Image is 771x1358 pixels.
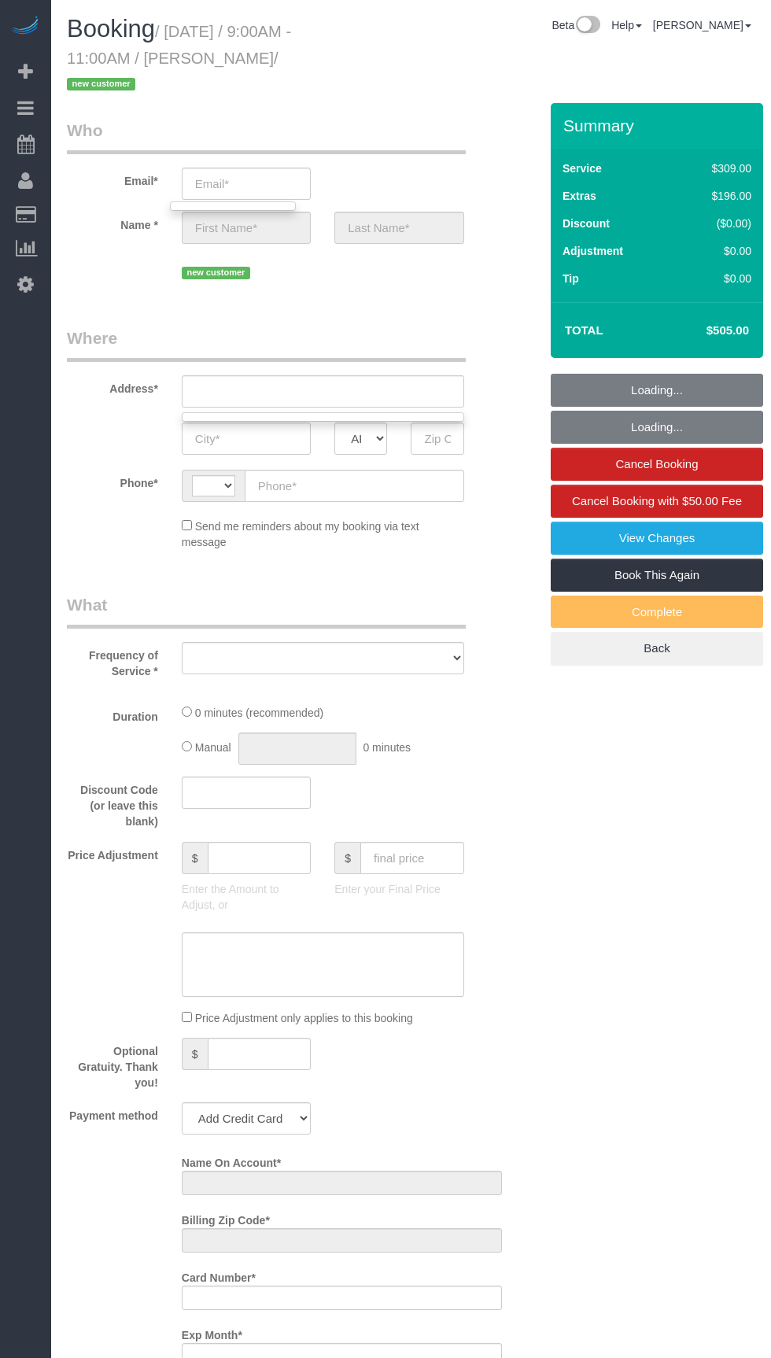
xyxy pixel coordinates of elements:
span: Manual [195,741,231,754]
input: City* [182,423,311,455]
label: Discount [563,216,610,231]
img: Automaid Logo [9,16,41,38]
label: Billing Zip Code [182,1207,270,1228]
input: Email* [182,168,311,200]
input: final price [360,842,464,874]
h3: Summary [563,116,755,135]
span: 0 minutes [363,741,411,754]
span: 0 minutes (recommended) [195,707,323,719]
label: Name On Account [182,1150,281,1171]
span: Cancel Booking with $50.00 Fee [572,494,742,507]
label: Optional Gratuity. Thank you! [55,1038,170,1090]
a: Beta [552,19,600,31]
legend: Who [67,119,466,154]
label: Email* [55,168,170,189]
div: ($0.00) [678,216,751,231]
a: Book This Again [551,559,763,592]
label: Discount Code (or leave this blank) [55,777,170,829]
label: Address* [55,375,170,397]
p: Enter the Amount to Adjust, or [182,881,311,913]
img: New interface [574,16,600,36]
span: $ [182,842,208,874]
input: Last Name* [334,212,463,244]
span: Price Adjustment only applies to this booking [195,1012,413,1024]
input: First Name* [182,212,311,244]
a: [PERSON_NAME] [653,19,751,31]
label: Payment method [55,1102,170,1124]
a: Back [551,632,763,665]
label: Card Number [182,1264,256,1286]
span: Send me reminders about my booking via text message [182,520,419,548]
input: Zip Code* [411,423,463,455]
h4: $505.00 [659,324,749,338]
div: $196.00 [678,188,751,204]
span: $ [334,842,360,874]
legend: What [67,593,466,629]
p: Enter your Final Price [334,881,463,897]
label: Name * [55,212,170,233]
small: / [DATE] / 9:00AM - 11:00AM / [PERSON_NAME] [67,23,291,94]
label: Exp Month [182,1322,242,1343]
label: Frequency of Service * [55,642,170,679]
input: Phone* [245,470,464,502]
label: Price Adjustment [55,842,170,863]
a: Cancel Booking [551,448,763,481]
a: Help [611,19,642,31]
label: Phone* [55,470,170,491]
div: $309.00 [678,161,751,176]
label: Adjustment [563,243,623,259]
label: Duration [55,703,170,725]
a: Cancel Booking with $50.00 Fee [551,485,763,518]
label: Tip [563,271,579,286]
span: $ [182,1038,208,1070]
span: / [67,50,279,94]
a: View Changes [551,522,763,555]
div: $0.00 [678,243,751,259]
legend: Where [67,327,466,362]
span: new customer [67,78,135,90]
span: Booking [67,15,155,42]
label: Extras [563,188,596,204]
label: Service [563,161,602,176]
div: $0.00 [678,271,751,286]
span: new customer [182,267,250,279]
strong: Total [565,323,603,337]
